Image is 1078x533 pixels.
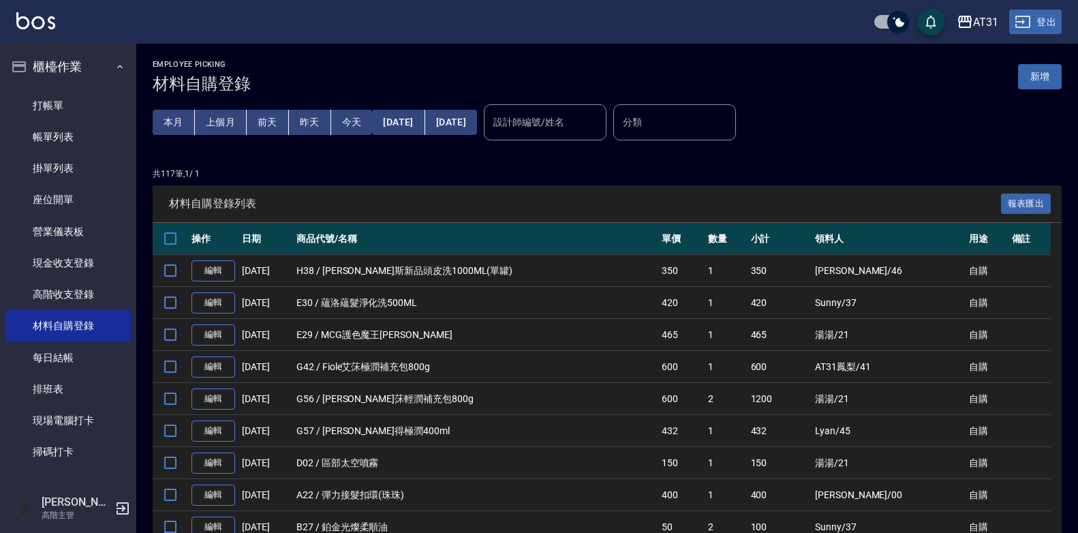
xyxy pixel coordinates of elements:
button: [DATE] [425,110,477,135]
th: 備註 [1008,223,1051,255]
button: [DATE] [372,110,425,135]
a: 編輯 [191,485,235,506]
img: Person [11,495,38,522]
a: 掛單列表 [5,153,131,184]
td: [DATE] [238,479,293,511]
a: 帳單列表 [5,121,131,153]
td: 自購 [966,287,1008,319]
a: 編輯 [191,389,235,410]
button: 前天 [247,110,289,135]
td: 1 [705,319,747,351]
td: 1 [705,447,747,479]
a: 高階收支登錄 [5,279,131,310]
button: 本月 [153,110,195,135]
a: 編輯 [191,453,235,474]
button: 昨天 [289,110,331,135]
td: [DATE] [238,351,293,383]
a: 報表匯出 [1001,196,1051,209]
a: 材料自購登錄 [5,310,131,341]
button: 櫃檯作業 [5,49,131,85]
div: AT31 [973,14,998,31]
td: [DATE] [238,287,293,319]
a: 現金收支登錄 [5,247,131,279]
p: 共 117 筆, 1 / 1 [153,168,1062,180]
button: 預約管理 [5,474,131,509]
td: 432 [658,415,705,447]
h2: Employee Picking [153,60,251,69]
td: 350 [748,255,812,287]
td: 150 [658,447,705,479]
th: 日期 [238,223,293,255]
a: 現場電腦打卡 [5,405,131,436]
td: 1200 [748,383,812,415]
a: 營業儀表板 [5,216,131,247]
td: 自購 [966,415,1008,447]
td: 自購 [966,447,1008,479]
td: 600 [658,383,705,415]
td: 350 [658,255,705,287]
td: H38 / [PERSON_NAME]斯新品頭皮洗1000ML(單罐) [293,255,658,287]
th: 小計 [748,223,812,255]
td: [DATE] [238,415,293,447]
td: [DATE] [238,255,293,287]
button: AT31 [951,8,1004,36]
a: 編輯 [191,260,235,281]
td: G42 / Fiole艾莯極潤補充包800g [293,351,658,383]
a: 座位開單 [5,184,131,215]
td: 432 [748,415,812,447]
td: 1 [705,415,747,447]
td: [DATE] [238,319,293,351]
td: G57 / [PERSON_NAME]得極潤400ml [293,415,658,447]
td: 自購 [966,319,1008,351]
p: 高階主管 [42,509,111,521]
td: 600 [658,351,705,383]
td: 400 [658,479,705,511]
button: 上個月 [195,110,247,135]
td: E30 / 蘊洛蘊髮淨化洗500ML [293,287,658,319]
a: 新增 [1018,70,1062,82]
a: 編輯 [191,324,235,346]
a: 排班表 [5,374,131,405]
td: 湯湯 /21 [812,319,966,351]
td: E29 / MCG護色魔王[PERSON_NAME] [293,319,658,351]
td: [PERSON_NAME] /00 [812,479,966,511]
td: 400 [748,479,812,511]
a: 編輯 [191,421,235,442]
td: A22 / 彈力接髮扣環(珠珠) [293,479,658,511]
td: G56 / [PERSON_NAME]莯輕潤補充包800g [293,383,658,415]
td: Lyan /45 [812,415,966,447]
td: 自購 [966,255,1008,287]
a: 打帳單 [5,90,131,121]
th: 單價 [658,223,705,255]
td: 自購 [966,383,1008,415]
td: 自購 [966,351,1008,383]
th: 用途 [966,223,1008,255]
a: 編輯 [191,292,235,314]
a: 編輯 [191,356,235,378]
td: 湯湯 /21 [812,383,966,415]
span: 材料自購登錄列表 [169,197,1001,211]
button: save [917,8,944,35]
td: 自購 [966,479,1008,511]
a: 每日結帳 [5,342,131,374]
button: 新增 [1018,64,1062,89]
td: 1 [705,479,747,511]
td: [DATE] [238,383,293,415]
td: [DATE] [238,447,293,479]
td: 465 [658,319,705,351]
img: Logo [16,12,55,29]
h5: [PERSON_NAME] [42,496,111,509]
td: 2 [705,383,747,415]
a: 掃碼打卡 [5,436,131,468]
td: 420 [748,287,812,319]
th: 數量 [705,223,747,255]
td: 465 [748,319,812,351]
td: [PERSON_NAME] /46 [812,255,966,287]
td: 1 [705,351,747,383]
button: 今天 [331,110,373,135]
td: AT31鳳梨 /41 [812,351,966,383]
th: 操作 [188,223,238,255]
th: 商品代號/名稱 [293,223,658,255]
td: D02 / 區部太空噴霧 [293,447,658,479]
button: 登出 [1009,10,1062,35]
